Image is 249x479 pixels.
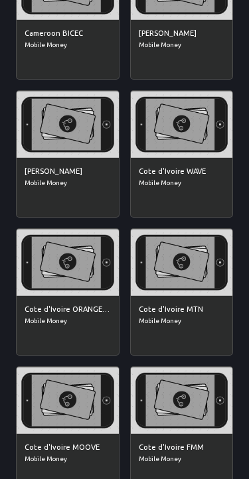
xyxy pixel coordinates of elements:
[139,442,225,454] h6: Cote d'Ivoire FMM
[25,178,111,188] span: Mobile Money
[25,442,111,454] h6: Cote d'Ivoire MOOVE
[131,367,233,434] img: Cote d'Ivoire FMM image
[25,166,111,178] h6: [PERSON_NAME]
[139,304,225,316] h6: Cote d'Ivoire MTN
[17,229,119,296] img: Cote d'Ivoire ORANGEMONEY image
[25,316,111,326] span: Mobile Money
[131,91,233,158] img: Cote d'Ivoire WAVE image
[139,178,225,188] span: Mobile Money
[25,28,111,40] h6: Cameroon BICEC
[139,316,225,326] span: Mobile Money
[25,40,111,50] span: Mobile Money
[17,91,119,158] img: Chad Airtel image
[139,454,225,464] span: Mobile Money
[25,304,111,316] h6: Cote d'Ivoire ORANGEMONEY
[25,454,111,464] span: Mobile Money
[131,229,233,296] img: Cote d'Ivoire MTN image
[139,40,225,50] span: Mobile Money
[139,28,225,40] h6: [PERSON_NAME]
[139,166,225,178] h6: Cote d'Ivoire WAVE
[17,367,119,434] img: Cote d'Ivoire MOOVE image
